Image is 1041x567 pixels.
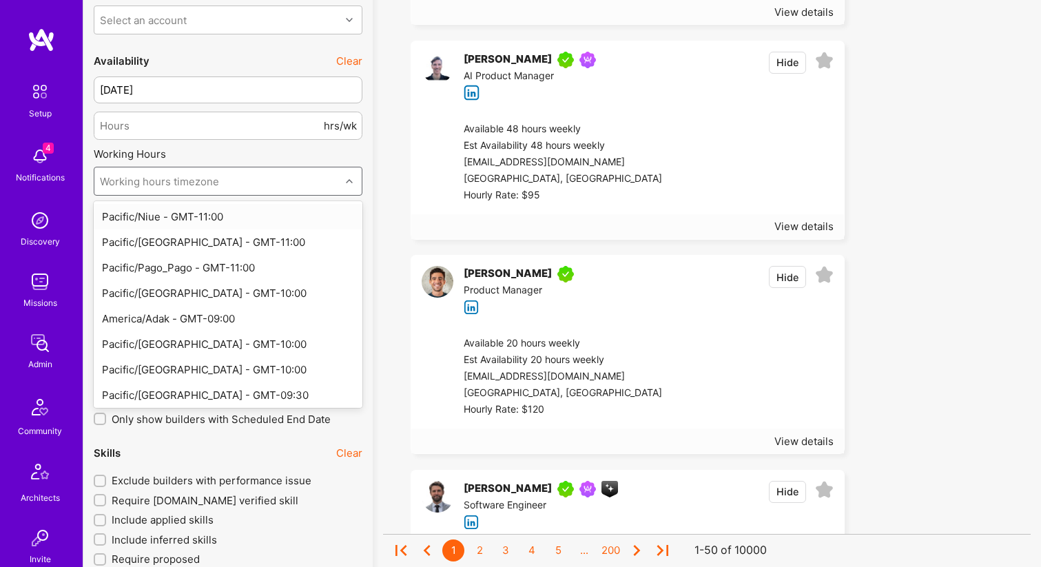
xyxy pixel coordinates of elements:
div: Hourly Rate: $95 [464,187,662,204]
div: Community [18,424,62,438]
img: logo [28,28,55,52]
div: [GEOGRAPHIC_DATA], [GEOGRAPHIC_DATA] [464,171,662,187]
img: admin teamwork [26,329,54,357]
i: icon linkedIn [464,515,480,530]
img: bell [26,143,54,170]
div: 4 [521,539,543,561]
div: Pacific/[GEOGRAPHIC_DATA] - GMT-09:30 [94,382,362,408]
div: 1-50 of 10000 [694,544,767,558]
div: Invite [30,552,51,566]
span: Only show builders with Scheduled End Date [112,412,331,426]
div: Select an account [100,12,187,27]
div: Admin [28,357,52,371]
a: User Avatar [422,52,453,101]
div: [PERSON_NAME] [464,481,552,497]
img: User Avatar [422,52,453,83]
img: discovery [26,207,54,234]
div: 3 [495,539,517,561]
img: User Avatar [422,266,453,298]
img: Been on Mission [579,481,596,497]
a: User Avatar [422,266,453,315]
div: Est Availability 20 hours weekly [464,352,662,369]
div: 200 [599,539,621,561]
img: Invite [26,524,54,552]
div: [PERSON_NAME] [464,52,552,68]
div: View details [774,434,834,449]
span: 4 [43,143,54,154]
div: View details [774,219,834,234]
div: Product Manager [464,282,579,299]
div: [EMAIL_ADDRESS][DOMAIN_NAME] [464,369,662,385]
div: Pacific/[GEOGRAPHIC_DATA] - GMT-10:00 [94,331,362,357]
div: Missions [23,296,57,310]
img: teamwork [26,268,54,296]
img: A.Teamer in Residence [557,52,574,68]
span: Require proposed [112,552,200,566]
img: Been on Mission [579,52,596,68]
img: User Avatar [422,481,453,513]
i: icon Chevron [346,178,353,185]
div: Available 48 hours weekly [464,121,662,138]
div: Est Availability 48 hours weekly [464,138,662,154]
span: Include inferred skills [112,533,217,547]
div: Pacific/Niue - GMT-11:00 [94,204,362,229]
div: Discovery [21,234,60,249]
button: Clear [336,446,362,460]
div: Setup [29,106,52,121]
div: Working hours timezone [100,174,219,189]
div: Notifications [16,170,65,185]
i: icon linkedIn [464,300,480,316]
a: User Avatar [422,481,453,530]
img: Architects [23,457,56,491]
div: Hourly Rate: $120 [464,402,662,418]
div: Architects [21,491,60,505]
span: Exclude builders with performance issue [112,473,311,488]
img: setup [25,77,54,106]
div: AI Product Manager [464,68,601,85]
div: Availability [94,54,150,68]
span: hrs/wk [324,118,357,133]
span: Include applied skills [112,513,214,527]
img: A.Teamer in Residence [557,266,574,282]
div: Software Engineer [464,497,618,514]
div: Pacific/[GEOGRAPHIC_DATA] - GMT-11:00 [94,229,362,255]
i: icon EmptyStar [815,266,834,285]
button: Hide [769,266,806,288]
i: icon Chevron [346,17,353,23]
button: Clear [336,54,362,68]
div: Skills [94,446,121,460]
div: Pacific/[GEOGRAPHIC_DATA] - GMT-10:00 [94,280,362,306]
input: Latest start date... [94,76,362,103]
div: View details [774,5,834,19]
div: 2 [468,539,491,561]
button: Hide [769,52,806,74]
i: icon linkedIn [464,85,480,101]
div: [EMAIL_ADDRESS][DOMAIN_NAME] [464,154,662,171]
div: [PERSON_NAME] [464,266,552,282]
div: America/Adak - GMT-09:00 [94,306,362,331]
div: Working Hours [94,147,362,161]
div: [GEOGRAPHIC_DATA], [GEOGRAPHIC_DATA] [464,385,662,402]
div: 5 [547,539,569,561]
i: icon EmptyStar [815,52,834,70]
img: A.I. guild [601,481,618,497]
img: A.Teamer in Residence [557,481,574,497]
div: Pacific/Pago_Pago - GMT-11:00 [94,255,362,280]
div: Available 20 hours weekly [464,336,662,352]
div: Pacific/[GEOGRAPHIC_DATA] - GMT-10:00 [94,357,362,382]
span: Require [DOMAIN_NAME] verified skill [112,493,298,508]
div: ... [573,539,595,561]
i: icon EmptyStar [815,481,834,499]
img: Community [23,391,56,424]
button: Hide [769,481,806,503]
div: 1 [442,539,464,561]
input: Hours [100,108,321,143]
